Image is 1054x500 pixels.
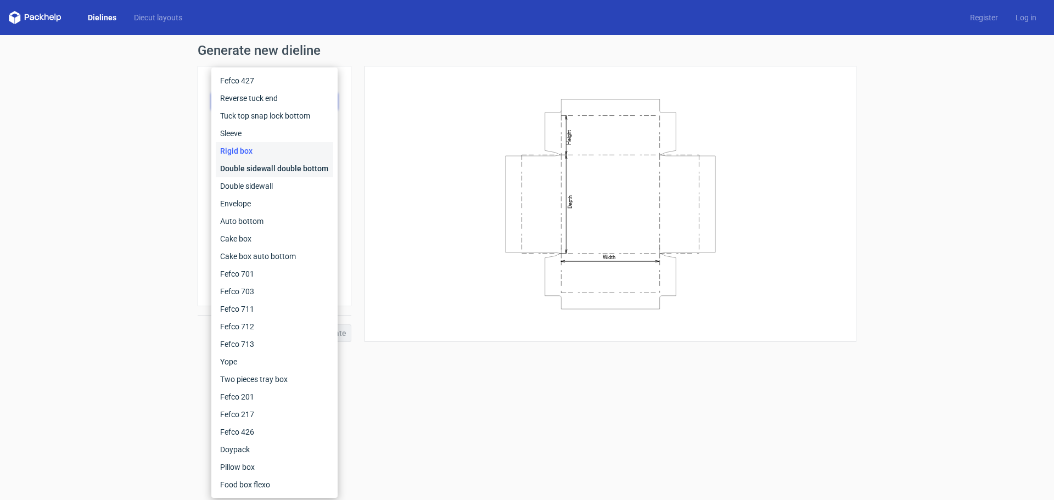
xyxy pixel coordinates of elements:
[216,160,333,177] div: Double sidewall double bottom
[216,370,333,388] div: Two pieces tray box
[216,177,333,195] div: Double sidewall
[216,89,333,107] div: Reverse tuck end
[79,12,125,23] a: Dielines
[216,248,333,265] div: Cake box auto bottom
[603,254,615,260] text: Width
[216,283,333,300] div: Fefco 703
[961,12,1007,23] a: Register
[216,335,333,353] div: Fefco 713
[216,441,333,458] div: Doypack
[216,125,333,142] div: Sleeve
[216,107,333,125] div: Tuck top snap lock bottom
[216,300,333,318] div: Fefco 711
[566,130,572,144] text: Height
[216,318,333,335] div: Fefco 712
[216,353,333,370] div: Yope
[216,388,333,406] div: Fefco 201
[125,12,191,23] a: Diecut layouts
[216,476,333,493] div: Food box flexo
[216,195,333,212] div: Envelope
[216,265,333,283] div: Fefco 701
[1007,12,1045,23] a: Log in
[216,406,333,423] div: Fefco 217
[216,423,333,441] div: Fefco 426
[216,230,333,248] div: Cake box
[216,212,333,230] div: Auto bottom
[567,195,573,208] text: Depth
[216,72,333,89] div: Fefco 427
[216,142,333,160] div: Rigid box
[216,458,333,476] div: Pillow box
[198,44,856,57] h1: Generate new dieline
